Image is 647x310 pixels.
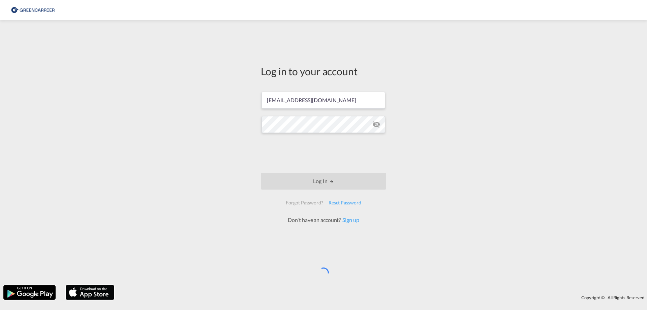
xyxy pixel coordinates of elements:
div: Forgot Password? [283,197,326,209]
div: Reset Password [326,197,364,209]
img: 8cf206808afe11efa76fcd1e3d746489.png [10,3,56,18]
button: LOGIN [261,173,386,190]
input: Enter email/phone number [261,92,385,109]
div: Log in to your account [261,64,386,78]
iframe: reCAPTCHA [272,140,375,166]
div: Copyright © . All Rights Reserved [118,292,647,303]
img: google.png [3,284,56,301]
md-icon: icon-eye-off [372,120,380,129]
img: apple.png [65,284,115,301]
div: Don't have an account? [280,216,366,224]
a: Sign up [341,217,359,223]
